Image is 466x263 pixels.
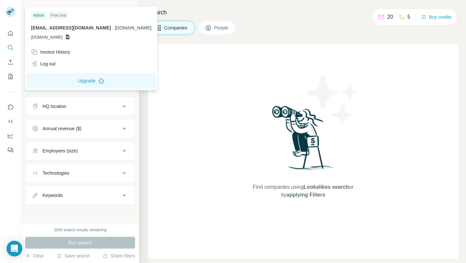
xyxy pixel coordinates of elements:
[303,70,362,129] img: Surfe Illustration - Stars
[387,13,393,21] p: 20
[31,49,70,55] div: Invoice History
[251,183,355,199] span: Find companies using or by
[5,71,16,82] button: My lists
[114,4,139,14] button: Hide
[25,253,44,259] button: Clear
[31,34,62,40] span: [DOMAIN_NAME]
[148,8,458,17] h4: Search
[43,103,66,110] div: HQ location
[164,25,188,31] span: Companies
[49,11,68,19] div: Free trial
[112,25,113,30] span: .
[26,165,135,181] button: Technologies
[115,25,151,30] span: [DOMAIN_NAME]
[303,184,349,190] span: Lookalikes search
[407,13,410,21] p: 5
[103,253,135,259] button: Share filters
[214,25,229,31] span: People
[26,121,135,136] button: Annual revenue ($)
[31,61,56,67] div: Log out
[43,192,62,199] div: Keywords
[31,11,46,19] div: Admin
[5,42,16,54] button: Search
[421,12,452,22] button: Buy credits
[5,27,16,39] button: Quick start
[5,130,16,142] button: Dashboard
[54,227,107,233] div: 2000 search results remaining
[5,101,16,113] button: Use Surfe on LinkedIn
[31,25,111,30] span: [EMAIL_ADDRESS][DOMAIN_NAME]
[26,98,135,114] button: HQ location
[269,104,337,177] img: Surfe Illustration - Woman searching with binoculars
[43,170,69,176] div: Technologies
[26,143,135,159] button: Employees (size)
[286,192,325,198] span: applying Filters
[26,187,135,203] button: Keywords
[5,115,16,127] button: Use Surfe API
[43,125,81,132] div: Annual revenue ($)
[25,6,46,12] div: New search
[7,241,22,256] div: Open Intercom Messenger
[26,73,156,89] button: Upgrade
[5,56,16,68] button: Enrich CSV
[43,148,78,154] div: Employees (size)
[5,144,16,156] button: Feedback
[57,253,90,259] button: Save search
